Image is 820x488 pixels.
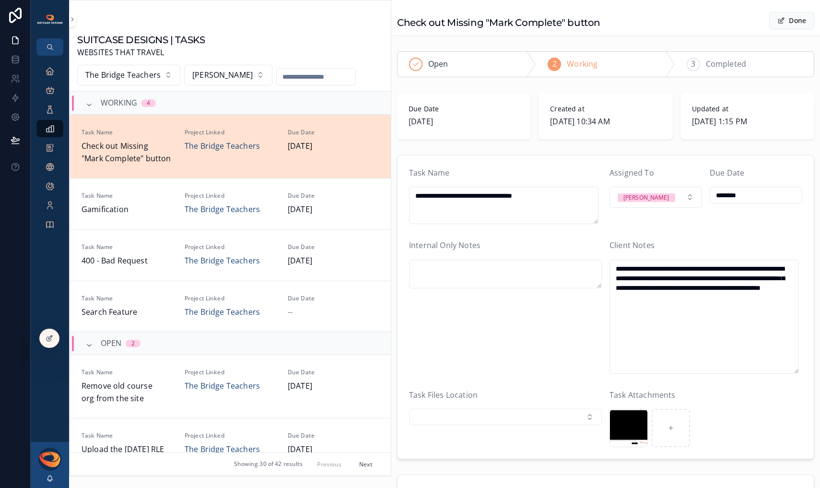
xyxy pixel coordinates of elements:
[409,167,449,178] span: Task Name
[82,203,173,216] span: Gamification
[85,69,161,82] span: The Bridge Teachers
[82,380,173,405] span: Remove old course org from the site
[70,115,391,178] a: Task NameCheck out Missing "Mark Complete" buttonProject LinkedThe Bridge TeachersDue Date[DATE]
[288,369,379,376] span: Due Date
[82,192,173,200] span: Task Name
[185,369,276,376] span: Project Linked
[82,243,173,251] span: Task Name
[288,306,293,319] span: --
[409,409,602,425] button: Select Button
[70,418,391,469] a: Task NameUpload the [DATE] RLEProject LinkedThe Bridge TeachersDue Date[DATE]
[77,47,205,59] span: WEBSITES THAT TRAVEL
[82,295,173,302] span: Task Name
[288,140,379,153] span: [DATE]
[609,187,702,208] button: Select Button
[428,58,448,71] span: Open
[234,461,303,468] span: Showing 30 of 42 results
[288,192,379,200] span: Due Date
[185,432,276,440] span: Project Linked
[185,129,276,136] span: Project Linked
[185,306,260,319] a: The Bridge Teachers
[288,203,379,216] span: [DATE]
[710,167,744,178] span: Due Date
[185,203,260,216] a: The Bridge Teachers
[609,167,654,178] span: Assigned To
[397,16,600,29] h1: Check out Missing "Mark Complete" button
[185,140,260,153] a: The Bridge Teachers
[552,58,557,71] span: 2
[82,306,173,319] span: Search Feature
[185,255,260,267] a: The Bridge Teachers
[409,240,480,250] span: Internal Only Notes
[288,443,379,456] span: [DATE]
[70,229,391,281] a: Task Name400 - Bad RequestProject LinkedThe Bridge TeachersDue Date[DATE]
[82,129,173,136] span: Task Name
[288,129,379,136] span: Due Date
[692,116,803,128] span: [DATE] 1:15 PM
[82,369,173,376] span: Task Name
[184,65,272,86] button: Select Button
[409,390,478,400] span: Task Files Location
[131,340,135,347] div: 2
[31,56,69,246] div: scrollable content
[567,58,597,71] span: Working
[550,104,661,114] span: Created at
[409,104,519,114] span: Due Date
[706,58,746,71] span: Completed
[409,116,519,128] span: [DATE]
[185,192,276,200] span: Project Linked
[288,432,379,440] span: Due Date
[82,140,173,165] span: Check out Missing "Mark Complete" button
[288,295,379,302] span: Due Date
[691,58,695,71] span: 3
[82,255,173,267] span: 400 - Bad Request
[609,240,655,250] span: Client Notes
[550,116,661,128] span: [DATE] 10:34 AM
[769,12,814,29] button: Done
[352,457,379,472] button: Next
[82,443,173,456] span: Upload the [DATE] RLE
[692,104,803,114] span: Updated at
[288,243,379,251] span: Due Date
[185,243,276,251] span: Project Linked
[147,99,150,107] div: 4
[70,178,391,229] a: Task NameGamificationProject LinkedThe Bridge TeachersDue Date[DATE]
[77,33,205,47] h1: SUITCASE DESIGNS | TASKS
[70,281,391,332] a: Task NameSearch FeatureProject LinkedThe Bridge TeachersDue Date--
[288,380,379,393] span: [DATE]
[609,390,676,400] span: Task Attachments
[36,14,63,24] img: App logo
[70,355,391,418] a: Task NameRemove old course org from the siteProject LinkedThe Bridge TeachersDue Date[DATE]
[101,337,122,350] span: OPEN
[77,65,180,86] button: Select Button
[623,193,669,202] div: [PERSON_NAME]
[185,295,276,302] span: Project Linked
[185,380,260,393] a: The Bridge Teachers
[185,443,260,456] a: The Bridge Teachers
[192,69,253,82] span: [PERSON_NAME]
[288,255,379,267] span: [DATE]
[82,432,173,440] span: Task Name
[101,97,137,109] span: WORKING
